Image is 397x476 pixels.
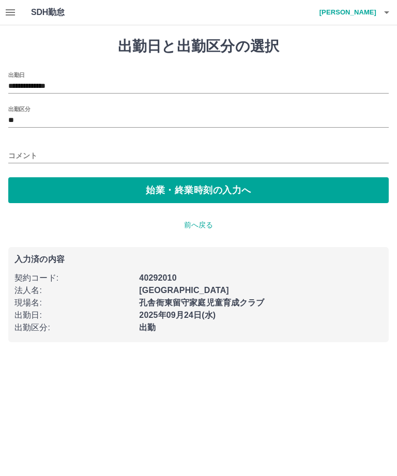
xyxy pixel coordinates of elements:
[14,255,383,264] p: 入力済の内容
[8,105,30,113] label: 出勤区分
[139,311,216,319] b: 2025年09月24日(水)
[14,284,133,297] p: 法人名 :
[139,273,176,282] b: 40292010
[14,297,133,309] p: 現場名 :
[8,177,389,203] button: 始業・終業時刻の入力へ
[14,321,133,334] p: 出勤区分 :
[139,286,229,295] b: [GEOGRAPHIC_DATA]
[14,272,133,284] p: 契約コード :
[8,38,389,55] h1: 出勤日と出勤区分の選択
[14,309,133,321] p: 出勤日 :
[8,71,25,79] label: 出勤日
[139,298,264,307] b: 孔舎衙東留守家庭児童育成クラブ
[139,323,156,332] b: 出勤
[8,220,389,231] p: 前へ戻る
